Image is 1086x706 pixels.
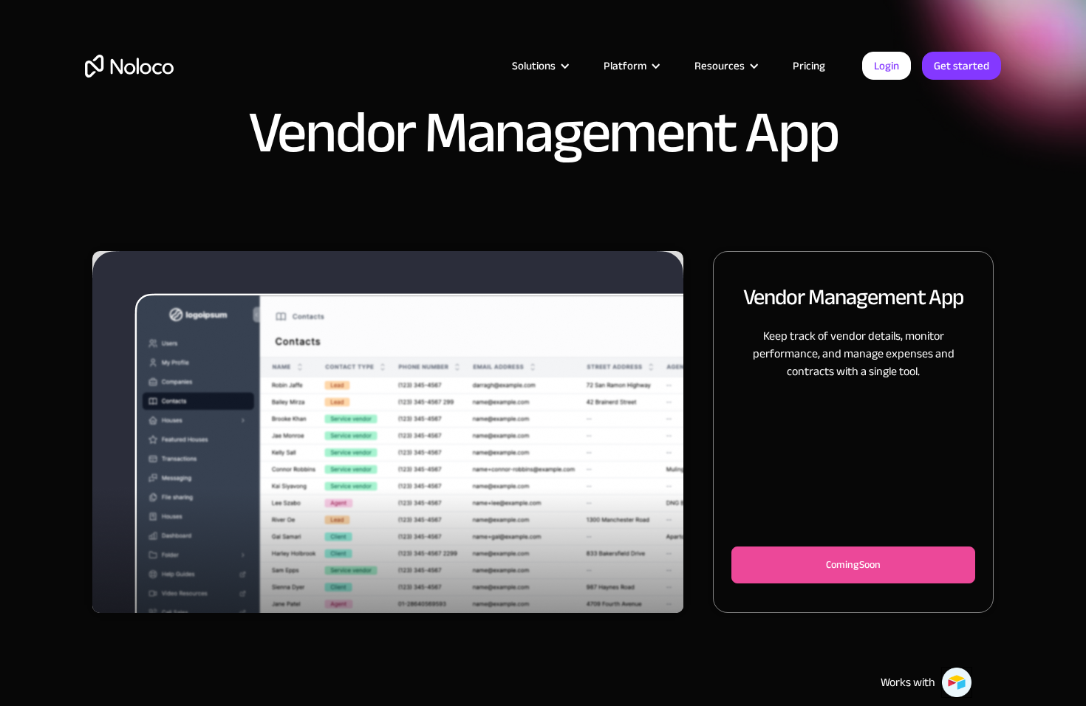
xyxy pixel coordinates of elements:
img: Airtable [941,667,972,698]
div: Resources [676,56,774,75]
div: Platform [585,56,676,75]
a: home [85,55,174,78]
a: Pricing [774,56,844,75]
div: Solutions [512,56,556,75]
h2: Vendor Management App [743,281,963,312]
div: 1 of 3 [92,251,683,613]
a: Login [862,52,911,80]
div: carousel [92,251,683,613]
a: Get started [922,52,1001,80]
h1: Vendor Management App [248,103,839,162]
div: Works with [881,674,935,691]
div: Platform [604,56,646,75]
p: Keep track of vendor details, monitor performance, and manage expenses and contracts with a singl... [731,327,975,380]
div: Solutions [494,56,585,75]
div: Coming Soon [756,556,951,574]
div: Resources [694,56,745,75]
